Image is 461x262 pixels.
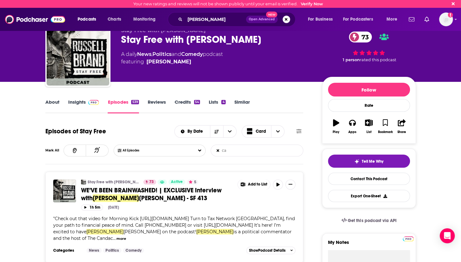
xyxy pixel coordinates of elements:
[86,229,124,235] span: [PERSON_NAME]
[45,149,64,152] div: Mark All
[88,100,99,105] img: Podchaser Pro
[68,99,99,113] a: InsightsPodchaser Pro
[137,51,151,57] a: News
[439,12,453,26] span: Logged in as kimmiveritas
[172,51,181,57] span: and
[194,100,200,104] div: 54
[181,51,203,57] a: Comedy
[114,145,206,156] button: Choose List Listened
[47,23,109,86] img: Stay Free with Russell Brand
[121,51,223,66] div: A daily podcast
[266,12,277,17] span: New
[113,235,116,241] span: ...
[328,155,410,168] button: tell me why sparkleTell Me Why
[103,248,121,253] a: Politics
[348,130,356,134] div: Apps
[403,235,414,241] a: Pro website
[78,15,96,24] span: Podcasts
[304,14,341,24] button: open menu
[221,100,225,104] div: 4
[73,14,104,24] button: open menu
[336,213,402,228] a: Get this podcast via API
[249,248,285,253] span: Show Podcast Details
[344,115,361,138] button: Apps
[328,115,344,138] button: Play
[129,14,164,24] button: open menu
[81,186,222,202] span: WE’VE BEEN BRAINWASHED! | EXCLUSIVE Interview with
[152,51,172,57] a: Politics
[248,182,267,187] span: Add to List
[246,16,278,23] button: Open AdvancedNew
[354,159,359,164] img: tell me why sparkle
[439,12,453,26] img: User Profile
[139,194,207,202] span: [PERSON_NAME] - SF 413
[86,248,102,253] a: News
[81,205,103,210] button: 1h 5m
[348,218,396,223] span: Get this podcast via API
[328,190,410,202] button: Export One-Sheet
[234,99,250,113] a: Similar
[53,229,292,241] span: is a political commentator and the host of The Candac
[362,159,383,164] span: Tell Me Why
[322,27,416,66] div: 73 1 personrated this podcast
[81,186,233,202] a: WE’VE BEEN BRAINWASHED! | EXCLUSIVE Interview with[PERSON_NAME][PERSON_NAME] - SF 413
[377,115,393,138] button: Bookmark
[397,130,406,134] div: Share
[108,205,119,210] div: [DATE]
[403,236,414,241] img: Podchaser Pro
[116,236,126,241] button: more
[349,32,372,42] a: 73
[328,83,410,96] button: Follow
[343,15,373,24] span: For Podcasters
[175,99,200,113] a: Credits54
[45,99,59,113] a: About
[301,2,323,6] a: Verify Now
[131,100,139,104] div: 539
[121,58,223,66] span: featuring
[53,248,81,253] h3: Categories
[104,14,125,24] a: Charts
[53,216,295,235] span: Check out that video for Morning Kick [URL][DOMAIN_NAME] Turn to Tax Network [GEOGRAPHIC_DATA], f...
[328,239,410,250] label: My Notes
[53,180,76,202] img: WE’VE BEEN BRAINWASHED! | EXCLUSIVE Interview with Candace Owens - SF 413
[108,99,139,113] a: Episodes539
[333,130,339,134] div: Play
[196,229,233,235] span: [PERSON_NAME]
[308,15,333,24] span: For Business
[238,180,270,190] button: Show More Button
[209,99,225,113] a: Lists4
[187,129,205,134] span: By Date
[249,18,275,21] span: Open Advanced
[439,12,453,26] button: Show profile menu
[448,12,453,17] svg: Email not verified
[378,130,392,134] div: Bookmark
[133,2,323,6] div: Your new ratings and reviews will not be shown publicly until your email is verified.
[246,247,296,254] button: ShowPodcast Details
[339,14,382,24] button: open menu
[168,180,185,185] a: Active
[88,180,139,185] a: Stay Free with [PERSON_NAME]
[148,99,166,113] a: Reviews
[187,180,198,185] button: 5
[360,57,396,62] span: rated this podcast
[5,13,65,25] img: Podchaser - Follow, Share and Rate Podcasts
[393,115,410,138] button: Share
[210,126,223,137] button: Sort Direction
[185,14,246,24] input: Search podcasts, credits, & more...
[328,173,410,185] a: Contact This Podcast
[285,180,295,190] button: Show More Button
[146,58,191,66] a: Russell Brand
[81,180,86,185] img: Stay Free with Russell Brand
[343,57,360,62] span: 1 person
[108,15,121,24] span: Charts
[123,248,144,253] a: Comedy
[175,129,210,134] button: open menu
[242,125,285,138] h2: Choose View
[440,228,455,243] div: Open Intercom Messenger
[123,149,152,152] span: All Episodes
[328,99,410,112] div: Rate
[406,14,417,25] a: Show notifications dropdown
